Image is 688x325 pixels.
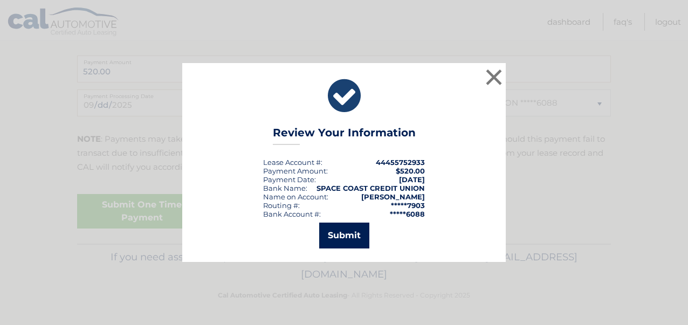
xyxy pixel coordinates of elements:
div: Bank Name: [263,184,307,192]
span: [DATE] [399,175,425,184]
div: Name on Account: [263,192,328,201]
button: × [483,66,505,88]
strong: 44455752933 [376,158,425,167]
div: Payment Amount: [263,167,328,175]
h3: Review Your Information [273,126,416,145]
div: Bank Account #: [263,210,321,218]
button: Submit [319,223,369,248]
div: Routing #: [263,201,300,210]
span: $520.00 [396,167,425,175]
strong: SPACE COAST CREDIT UNION [317,184,425,192]
span: Payment Date [263,175,314,184]
div: : [263,175,316,184]
strong: [PERSON_NAME] [361,192,425,201]
div: Lease Account #: [263,158,322,167]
